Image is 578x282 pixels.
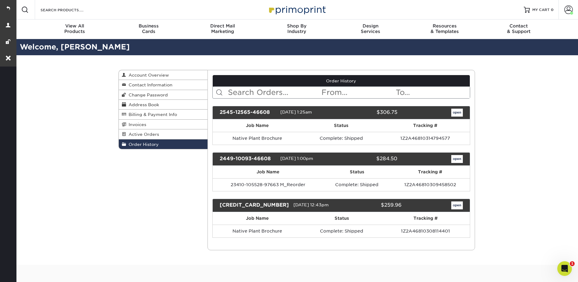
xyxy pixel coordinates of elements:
a: Invoices [119,120,208,129]
span: Contact [482,23,556,29]
th: Tracking # [381,212,470,225]
span: [DATE] 1:00pm [280,156,313,161]
div: 2449-10093-46608 [215,155,280,163]
a: Billing & Payment Info [119,110,208,119]
div: & Support [482,23,556,34]
a: Shop ByIndustry [260,20,334,39]
td: Native Plant Brochure [213,132,302,145]
div: $306.75 [337,109,402,117]
a: open [451,155,463,163]
input: SEARCH PRODUCTS..... [40,6,99,13]
a: Direct MailMarketing [186,20,260,39]
div: & Templates [408,23,482,34]
span: MY CART [532,7,550,13]
span: 0 [551,8,554,12]
a: Contact Information [119,80,208,90]
span: Shop By [260,23,334,29]
span: Billing & Payment Info [126,112,177,117]
a: Order History [213,75,470,87]
div: $284.50 [337,155,402,163]
td: 23410-105528-97663 M_Reorder [213,178,323,191]
a: open [451,201,463,209]
th: Job Name [213,212,302,225]
span: Business [112,23,186,29]
th: Status [323,166,390,178]
span: [DATE] 1:25am [280,110,312,114]
input: From... [321,87,395,98]
span: [DATE] 12:43pm [293,202,329,207]
a: Address Book [119,100,208,110]
a: Contact& Support [482,20,556,39]
h2: Welcome, [PERSON_NAME] [15,42,578,53]
a: Resources& Templates [408,20,482,39]
input: Search Orders... [227,87,321,98]
span: View All [38,23,112,29]
div: [CREDIT_CARD_NUMBER] [215,201,293,209]
th: Tracking # [391,166,470,178]
div: Marketing [186,23,260,34]
a: Change Password [119,90,208,100]
img: Primoprint [266,3,327,16]
input: To... [395,87,470,98]
span: 1 [570,261,575,266]
a: View AllProducts [38,20,112,39]
span: Address Book [126,102,159,107]
span: Design [334,23,408,29]
td: 1Z2A46810314794577 [381,132,470,145]
th: Job Name [213,119,302,132]
span: Order History [126,142,159,147]
iframe: Intercom live chat [557,261,572,276]
div: Services [334,23,408,34]
td: 1Z2A46810308114401 [381,225,470,237]
span: Resources [408,23,482,29]
td: Complete: Shipped [323,178,390,191]
a: Active Orders [119,129,208,139]
a: Order History [119,139,208,149]
a: DesignServices [334,20,408,39]
span: Account Overview [126,73,169,78]
div: 2545-12565-46608 [215,109,280,117]
div: Industry [260,23,334,34]
a: BusinessCards [112,20,186,39]
th: Status [302,212,381,225]
span: Direct Mail [186,23,260,29]
div: Products [38,23,112,34]
div: Cards [112,23,186,34]
div: $259.96 [345,201,406,209]
span: Change Password [126,92,168,97]
td: Complete: Shipped [302,225,381,237]
iframe: Google Customer Reviews [2,263,52,280]
td: Complete: Shipped [302,132,381,145]
th: Job Name [213,166,323,178]
td: Native Plant Brochure [213,225,302,237]
td: 1Z2A46810309458502 [391,178,470,191]
a: Account Overview [119,70,208,80]
th: Tracking # [381,119,470,132]
a: open [451,109,463,117]
span: Invoices [126,122,146,127]
span: Active Orders [126,132,159,137]
th: Status [302,119,381,132]
span: Contact Information [126,82,172,87]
